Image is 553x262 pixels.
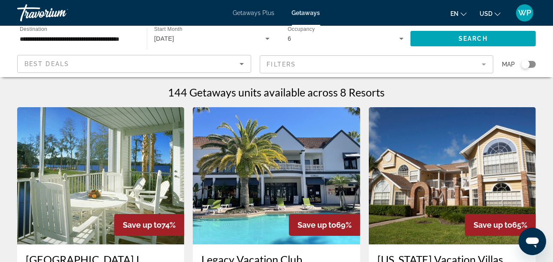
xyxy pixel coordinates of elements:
[480,10,492,17] span: USD
[459,35,488,42] span: Search
[410,31,536,46] button: Search
[288,27,315,32] span: Occupancy
[260,55,494,74] button: Filter
[17,2,103,24] a: Travorium
[519,228,546,255] iframe: Button to launch messaging window
[20,26,47,32] span: Destination
[502,58,515,70] span: Map
[292,9,320,16] a: Getaways
[518,9,531,17] span: WP
[123,220,161,229] span: Save up to
[24,60,69,67] span: Best Deals
[288,35,291,42] span: 6
[154,27,182,32] span: Start Month
[168,86,385,99] h1: 144 Getaways units available across 8 Resorts
[513,4,536,22] button: User Menu
[193,107,360,244] img: 8615O01X.jpg
[233,9,275,16] a: Getaways Plus
[450,10,459,17] span: en
[114,214,184,236] div: 74%
[24,59,244,69] mat-select: Sort by
[17,107,184,244] img: 3664O01X.jpg
[289,214,360,236] div: 69%
[369,107,536,244] img: 6740E01L.jpg
[450,7,467,20] button: Change language
[474,220,512,229] span: Save up to
[154,35,174,42] span: [DATE]
[480,7,501,20] button: Change currency
[465,214,536,236] div: 65%
[298,220,336,229] span: Save up to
